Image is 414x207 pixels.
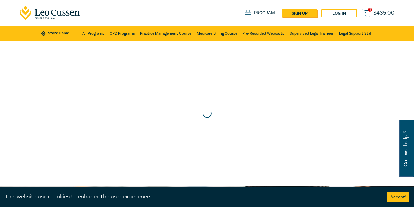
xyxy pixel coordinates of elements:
[243,26,284,41] a: Pre-Recorded Webcasts
[290,26,334,41] a: Supervised Legal Trainees
[339,26,373,41] a: Legal Support Staff
[245,10,275,16] a: Program
[140,26,191,41] a: Practice Management Course
[321,9,357,17] a: Log in
[110,26,135,41] a: CPD Programs
[368,8,372,12] span: 1
[387,192,409,202] button: Accept cookies
[197,26,237,41] a: Medicare Billing Course
[41,31,76,36] a: Store Home
[403,124,409,174] span: Can we help ?
[373,10,395,16] span: $ 435.00
[5,193,377,201] div: This website uses cookies to enhance the user experience.
[82,26,104,41] a: All Programs
[282,9,317,17] a: sign up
